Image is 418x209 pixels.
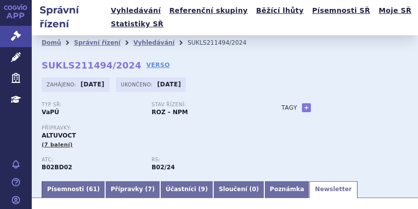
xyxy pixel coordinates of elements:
a: Účastníci (9) [160,181,213,198]
p: Stav řízení: [152,102,252,108]
a: + [302,103,311,112]
a: Písemnosti (61) [42,181,105,198]
span: Zahájeno: [47,80,78,88]
strong: VaPÚ [42,109,59,116]
a: Sloučení (0) [213,181,264,198]
a: Písemnosti SŘ [309,4,373,17]
span: 7 [148,186,152,193]
a: Statistiky SŘ [108,17,166,31]
span: 0 [252,186,256,193]
h2: Správní řízení [32,3,108,31]
span: ALTUVOCT [42,132,76,139]
li: SUKLS211494/2024 [187,35,259,50]
a: Přípravky (7) [105,181,160,198]
a: Newsletter [309,181,357,198]
strong: SUKLS211494/2024 [42,60,141,70]
h3: Tagy [281,102,297,114]
p: ATC: [42,157,142,163]
strong: efanesoktokog alfa [152,164,175,171]
a: Vyhledávání [133,39,175,46]
span: Ukončeno: [121,80,155,88]
a: Vyhledávání [108,4,164,17]
a: Domů [42,39,61,46]
strong: ROZ – NPM [152,109,188,116]
a: Referenční skupiny [166,4,250,17]
a: Správní řízení [74,39,120,46]
p: Typ SŘ: [42,102,142,108]
span: (7 balení) [42,141,73,148]
strong: [DATE] [157,81,181,88]
strong: [DATE] [81,81,105,88]
p: Přípravky: [42,125,261,131]
a: Běžící lhůty [253,4,307,17]
p: RS: [152,157,252,163]
span: 61 [89,186,97,193]
span: 9 [201,186,205,193]
a: Moje SŘ [376,4,415,17]
strong: KOAGULAČNÍ FAKTOR VIII [42,164,72,171]
a: VERSO [146,60,170,70]
a: Poznámka [264,181,309,198]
